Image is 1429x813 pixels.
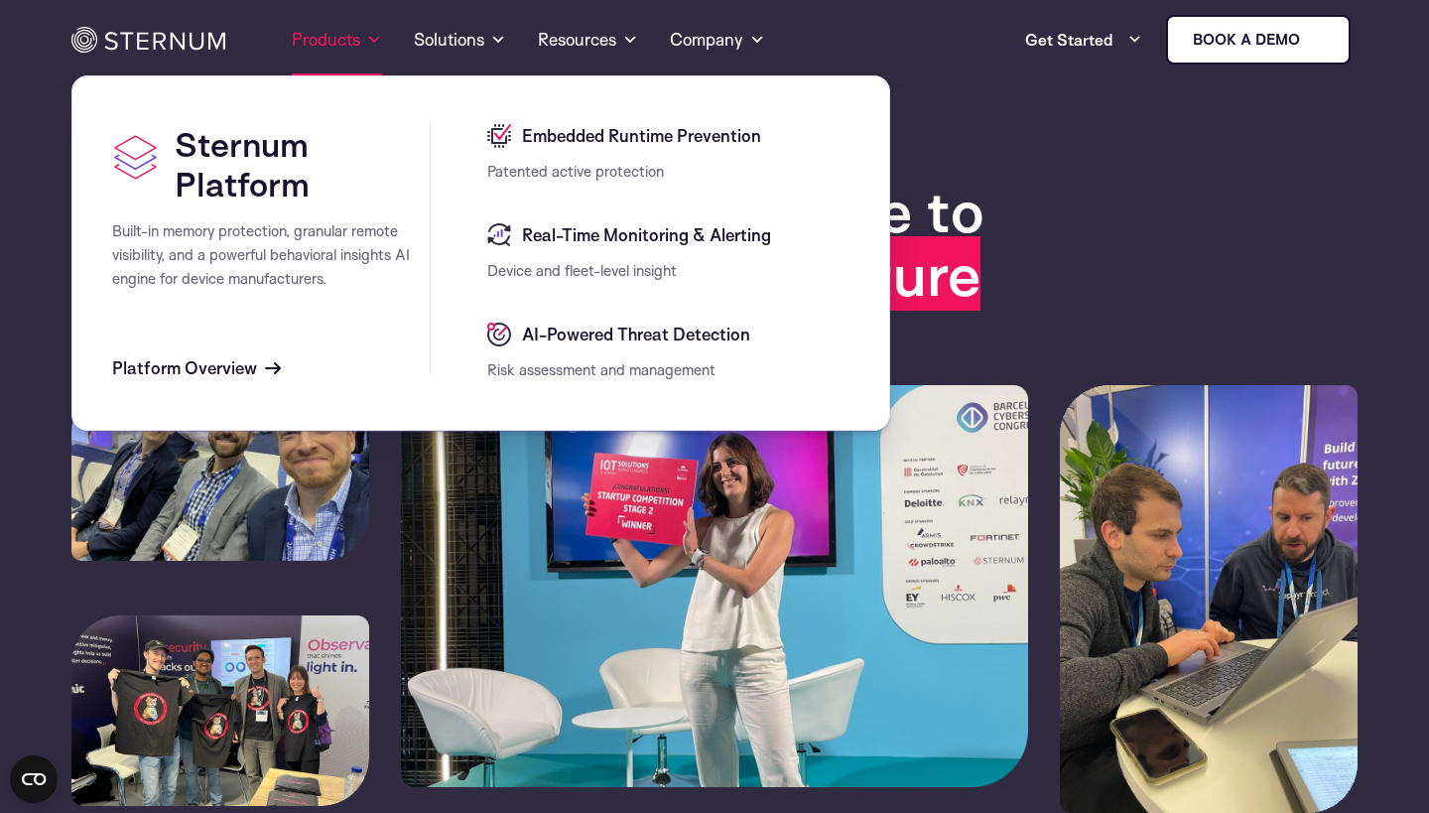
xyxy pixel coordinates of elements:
[670,4,765,75] a: Company
[112,221,410,288] span: Built-in memory protection, granular remote visibility, and a powerful behavioral insights AI eng...
[1025,20,1142,60] a: Get Started
[487,261,677,280] span: Device and fleet-level insight
[414,4,506,75] a: Solutions
[1060,385,1358,813] img: sternum-zephyr
[487,124,849,148] a: Embedded Runtime Prevention
[175,123,310,204] span: Sternum Platform
[292,4,382,75] a: Products
[487,323,849,346] a: AI-Powered Threat Detection
[1166,15,1351,65] a: Book a demo
[112,356,257,380] span: Platform Overview
[487,223,849,247] a: Real-Time Monitoring & Alerting
[112,356,281,380] a: Platform Overview
[517,223,771,247] span: Real-Time Monitoring & Alerting
[1308,32,1324,48] img: sternum iot
[517,124,761,148] span: Embedded Runtime Prevention
[538,4,638,75] a: Resources
[487,360,715,379] span: Risk assessment and management
[10,755,58,803] button: Open CMP widget
[517,323,750,346] span: AI-Powered Threat Detection
[487,162,664,181] span: Patented active protection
